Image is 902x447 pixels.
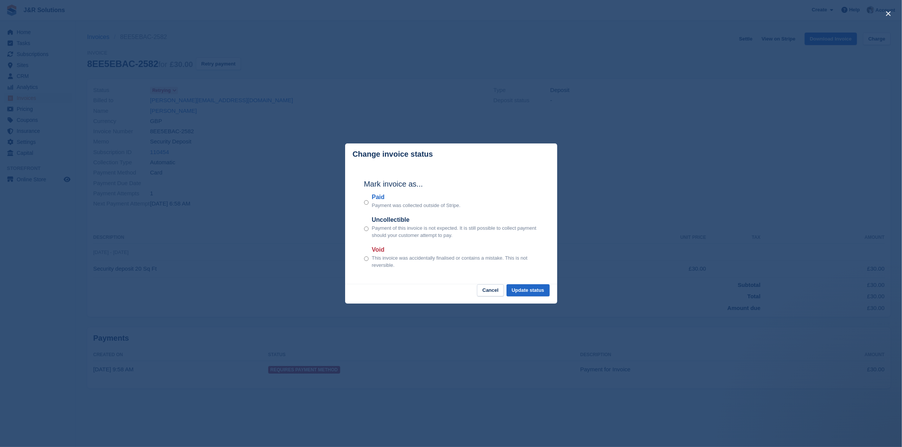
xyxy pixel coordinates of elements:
[372,254,538,269] p: This invoice was accidentally finalised or contains a mistake. This is not reversible.
[506,284,550,297] button: Update status
[372,245,538,254] label: Void
[372,224,538,239] p: Payment of this invoice is not expected. It is still possible to collect payment should your cust...
[372,193,460,202] label: Paid
[372,215,538,224] label: Uncollectible
[353,150,433,159] p: Change invoice status
[372,202,460,209] p: Payment was collected outside of Stripe.
[882,8,894,20] button: close
[364,178,538,190] h2: Mark invoice as...
[477,284,504,297] button: Cancel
